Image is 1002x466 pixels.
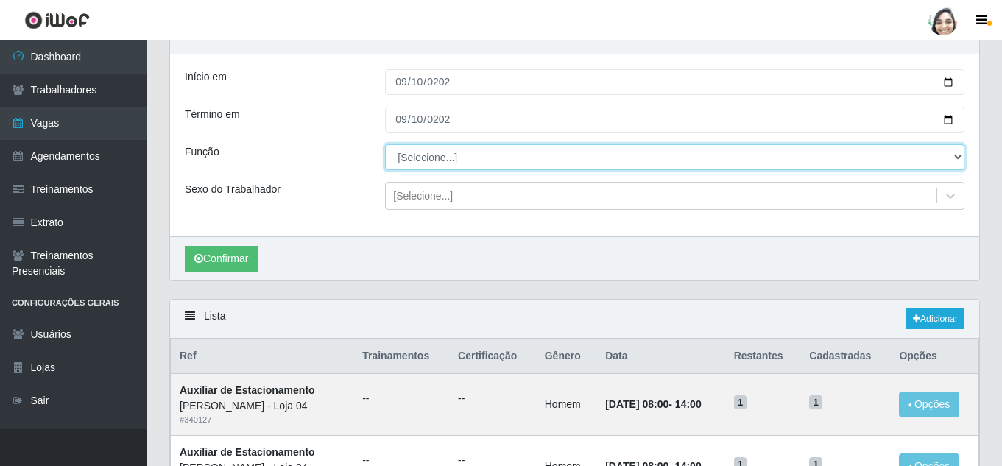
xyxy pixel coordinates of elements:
th: Cadastradas [800,339,890,374]
label: Início em [185,69,227,85]
button: Confirmar [185,246,258,272]
div: # 340127 [180,414,345,426]
div: [Selecione...] [393,188,453,204]
label: Sexo do Trabalhador [185,182,281,197]
span: 1 [734,395,747,410]
th: Gênero [536,339,596,374]
strong: Auxiliar de Estacionamento [180,446,315,458]
td: Homem [536,373,596,435]
th: Opções [890,339,978,374]
strong: - [605,398,701,410]
th: Restantes [725,339,801,374]
th: Ref [171,339,354,374]
a: Adicionar [906,308,964,329]
div: Lista [170,300,979,339]
time: 14:00 [675,398,702,410]
th: Data [596,339,724,374]
ul: -- [458,391,527,406]
span: 1 [809,395,822,410]
img: CoreUI Logo [24,11,90,29]
input: 00/00/0000 [385,107,964,133]
label: Término em [185,107,240,122]
input: 00/00/0000 [385,69,964,95]
th: Trainamentos [353,339,449,374]
div: [PERSON_NAME] - Loja 04 [180,398,345,414]
button: Opções [899,392,959,417]
ul: -- [362,391,440,406]
th: Certificação [449,339,536,374]
label: Função [185,144,219,160]
strong: Auxiliar de Estacionamento [180,384,315,396]
time: [DATE] 08:00 [605,398,668,410]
